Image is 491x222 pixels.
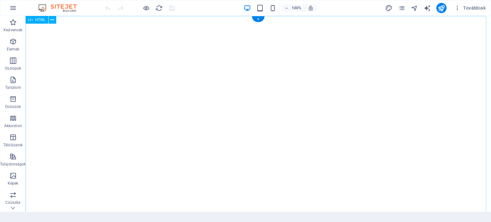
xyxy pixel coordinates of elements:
p: Táblázatok [3,142,23,148]
button: navigator [411,4,418,12]
div: + [252,16,264,22]
i: Weboldal újratöltése [155,4,163,12]
button: 100% [282,4,304,12]
span: HTML [35,18,46,22]
button: design [385,4,393,12]
i: Tervezés (Ctrl+Alt+Y) [385,4,393,12]
p: Dobozok [5,104,21,109]
p: Elemek [7,47,19,52]
p: Képek [8,181,19,186]
p: Oszlopok [5,66,21,71]
button: reload [155,4,163,12]
i: Közzététel [438,4,445,12]
button: Kattintson ide az előnézeti módból való kilépéshez és a szerkesztés folytatásához [142,4,150,12]
p: Kedvencek [4,27,22,33]
button: Továbbiak [452,3,488,13]
button: publish [436,3,447,13]
button: pages [398,4,406,12]
p: Tartalom [5,85,21,90]
p: Csúszka [5,200,20,205]
i: Oldalak (Ctrl+Alt+S) [398,4,405,12]
i: Átméretezés esetén automatikusan beállítja a nagyítási szintet a választott eszköznek megfelelően. [308,5,314,11]
h6: 100% [291,4,301,12]
i: AI Writer [424,4,431,12]
span: Továbbiak [454,5,486,11]
p: Akkordion [4,123,22,128]
button: text_generator [424,4,431,12]
img: Editor Logo [37,4,85,12]
i: Navigátor [411,4,418,12]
